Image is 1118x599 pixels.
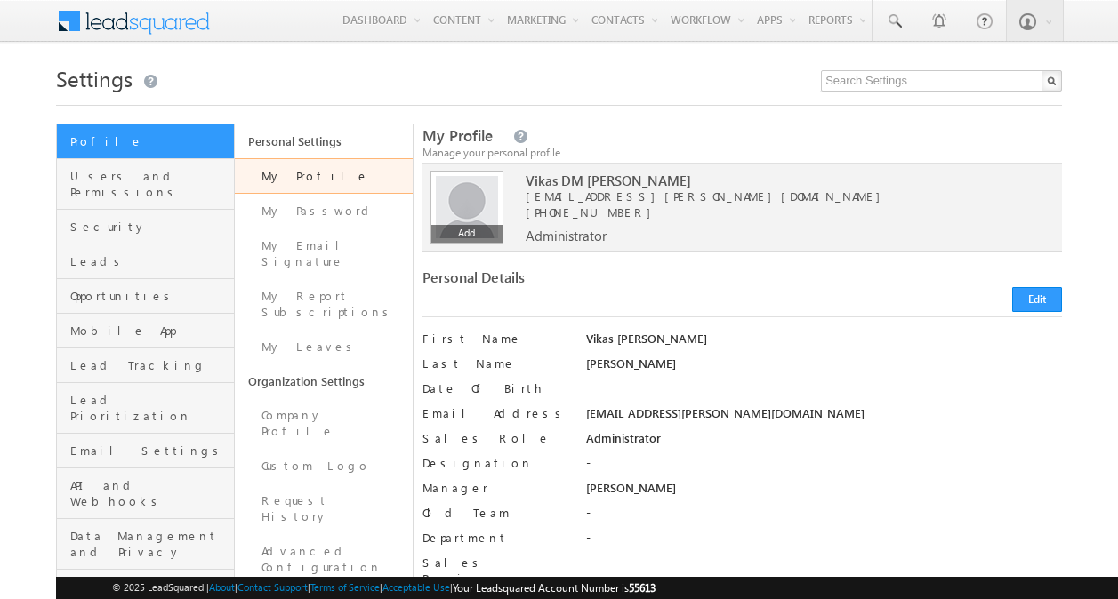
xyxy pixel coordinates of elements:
a: My Password [235,194,413,228]
a: Organization Settings [235,364,413,398]
span: Security [70,219,229,235]
span: Lead Tracking [70,357,229,373]
div: Administrator [586,430,1062,455]
a: About [209,581,235,593]
div: [PERSON_NAME] [586,355,1062,380]
a: Request History [235,483,413,534]
div: Vikas [PERSON_NAME] [586,331,1062,355]
a: Acceptable Use [382,581,450,593]
label: Date Of Birth [422,380,570,396]
span: [PHONE_NUMBER] [526,204,660,220]
a: Mobile App [57,314,234,348]
label: Old Team [422,505,570,521]
span: Profile [70,133,229,149]
a: Email Settings [57,434,234,468]
span: Vikas DM [PERSON_NAME] [526,172,1038,188]
a: Lead Tracking [57,348,234,383]
label: Email Address [422,405,570,421]
span: © 2025 LeadSquared | | | | | [112,579,656,596]
a: Profile [57,124,234,159]
label: Sales Regions [422,555,570,587]
a: Leads [57,244,234,279]
label: Last Name [422,355,570,371]
span: Your Leadsquared Account Number is [453,581,656,595]
span: Email Settings [70,443,229,459]
span: Administrator [526,228,607,244]
span: API and Webhooks [70,477,229,509]
span: Lead Prioritization [70,392,229,424]
span: My Profile [422,125,493,146]
span: Data Management and Privacy [70,528,229,560]
div: Manage your personal profile [422,145,1063,161]
a: API and Webhooks [57,468,234,519]
label: Department [422,530,570,546]
span: Settings [56,64,133,92]
a: Personal Settings [235,124,413,158]
a: Lead Prioritization [57,383,234,434]
span: Leads [70,253,229,269]
a: Data Management and Privacy [57,519,234,570]
a: My Profile [235,158,413,194]
div: [EMAIL_ADDRESS][PERSON_NAME][DOMAIN_NAME] [586,405,1062,430]
a: My Report Subscriptions [235,279,413,330]
a: Company Profile [235,398,413,449]
a: My Email Signature [235,228,413,279]
button: Edit [1012,287,1062,312]
a: Custom Logo [235,449,413,483]
span: Users and Permissions [70,168,229,200]
a: My Leaves [235,330,413,364]
label: Designation [422,455,570,471]
div: [PERSON_NAME] [586,480,1062,505]
span: 55613 [629,581,656,595]
div: - [586,455,1062,480]
label: Manager [422,480,570,496]
span: Mobile App [70,323,229,339]
div: - [586,505,1062,530]
a: Opportunities [57,279,234,314]
div: Personal Details [422,269,735,294]
a: Users and Permissions [57,159,234,210]
div: - [586,555,1062,579]
span: Opportunities [70,288,229,304]
a: Security [57,210,234,244]
a: Advanced Configuration [235,534,413,585]
label: First Name [422,331,570,347]
a: Terms of Service [310,581,380,593]
label: Sales Role [422,430,570,446]
input: Search Settings [821,70,1062,92]
span: [EMAIL_ADDRESS][PERSON_NAME][DOMAIN_NAME] [526,188,1038,204]
div: - [586,530,1062,555]
a: Contact Support [237,581,308,593]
